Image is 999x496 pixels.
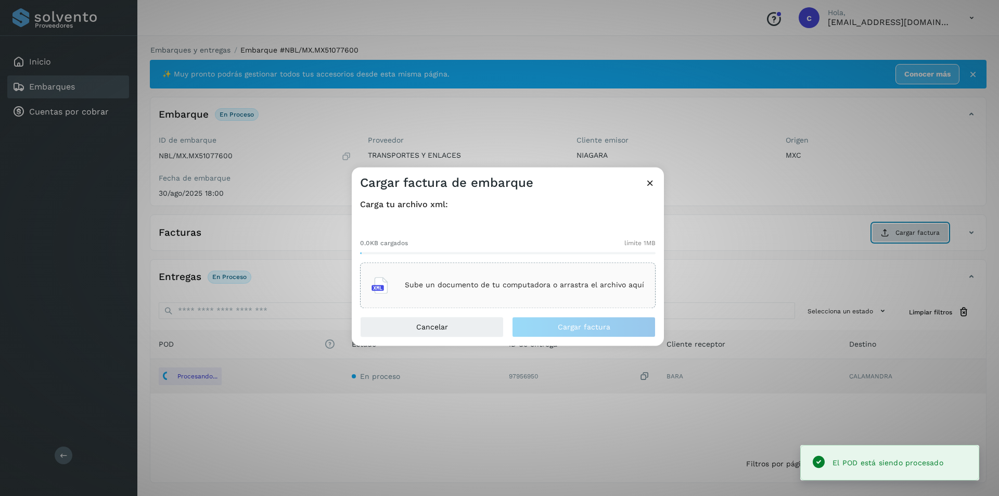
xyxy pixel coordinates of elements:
[512,316,656,337] button: Cargar factura
[405,281,644,290] p: Sube un documento de tu computadora o arrastra el archivo aquí
[416,323,448,330] span: Cancelar
[624,238,656,248] span: límite 1MB
[360,199,656,209] h4: Carga tu archivo xml:
[558,323,610,330] span: Cargar factura
[360,175,533,190] h3: Cargar factura de embarque
[360,316,504,337] button: Cancelar
[832,459,943,467] span: El POD está siendo procesado
[360,238,408,248] span: 0.0KB cargados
